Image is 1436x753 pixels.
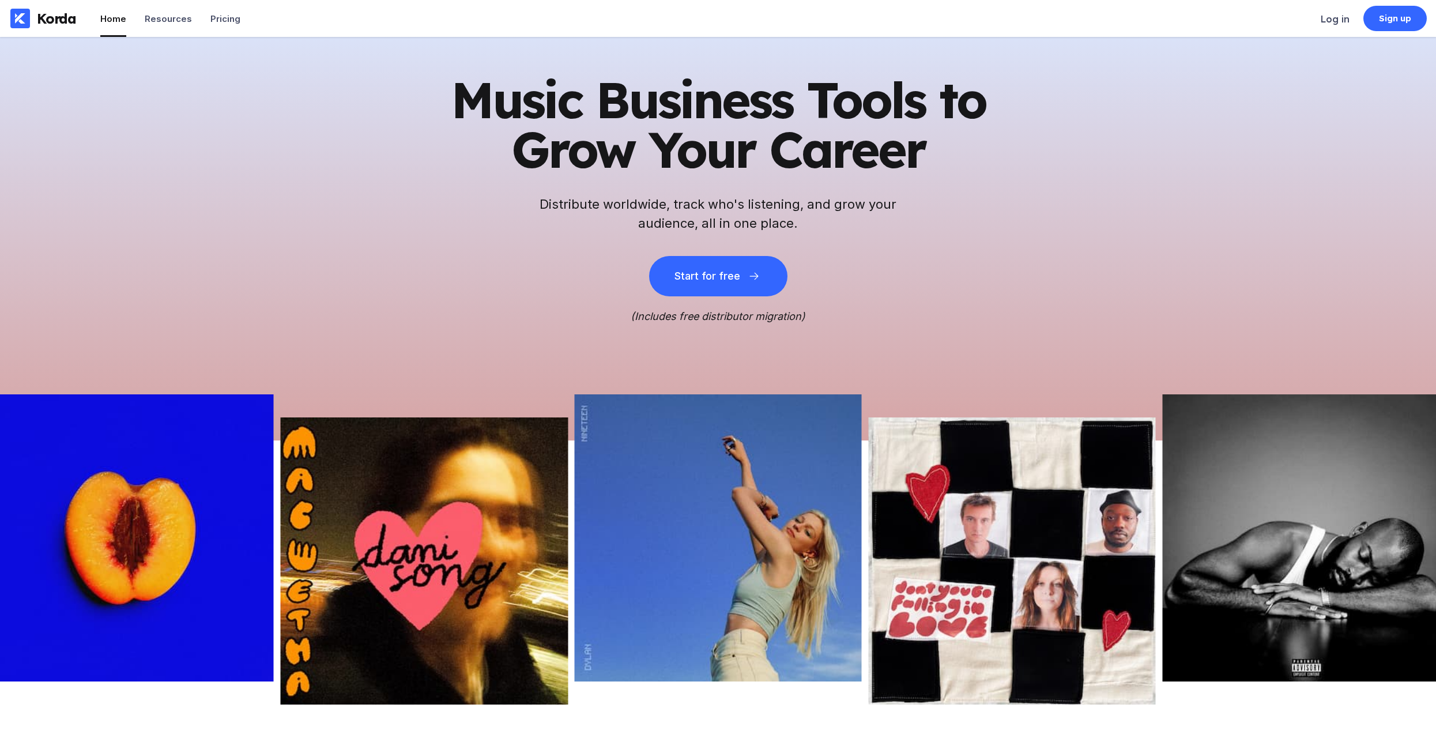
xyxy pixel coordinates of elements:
img: Picture of the author [869,417,1156,705]
img: Picture of the author [281,417,568,705]
h2: Distribute worldwide, track who's listening, and grow your audience, all in one place. [534,195,903,233]
a: Sign up [1363,6,1427,31]
div: Korda [37,10,76,27]
div: Sign up [1379,13,1412,24]
button: Start for free [649,256,787,296]
div: Resources [145,13,192,24]
img: Picture of the author [575,394,862,682]
div: Pricing [210,13,240,24]
div: Home [100,13,126,24]
i: (Includes free distributor migration) [631,310,805,322]
div: Start for free [674,270,740,282]
div: Log in [1321,13,1350,25]
h1: Music Business Tools to Grow Your Career [436,75,1001,174]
